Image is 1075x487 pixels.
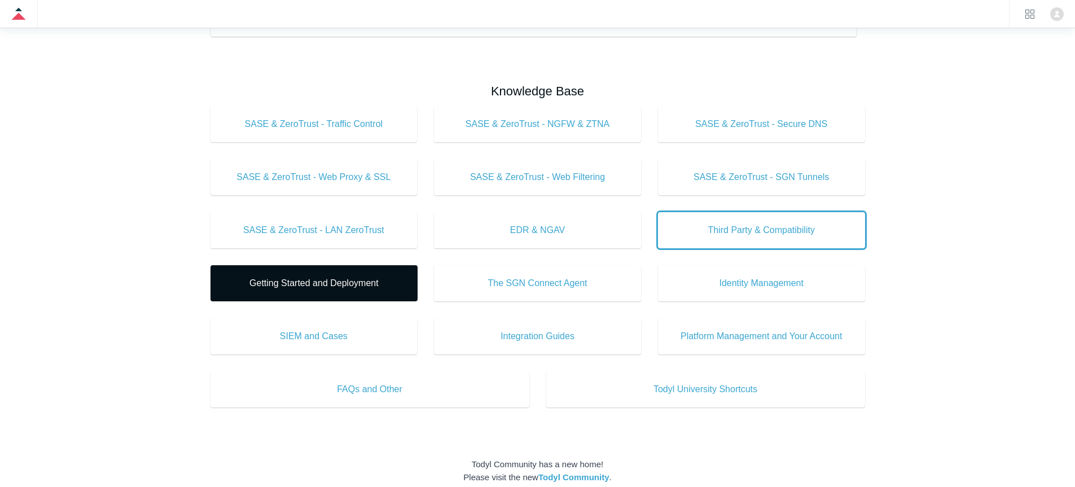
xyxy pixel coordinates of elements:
[675,223,848,237] span: Third Party & Compatibility
[451,170,624,184] span: SASE & ZeroTrust - Web Filtering
[227,117,401,131] span: SASE & ZeroTrust - Traffic Control
[227,330,401,343] span: SIEM and Cases
[675,330,848,343] span: Platform Management and Your Account
[451,117,624,131] span: SASE & ZeroTrust - NGFW & ZTNA
[210,106,418,142] a: SASE & ZeroTrust - Traffic Control
[563,383,848,396] span: Todyl University Shortcuts
[658,265,865,301] a: Identity Management
[675,277,848,290] span: Identity Management
[538,472,609,482] a: Todyl Community
[210,458,865,484] div: Todyl Community has a new home! Please visit the new .
[434,159,641,195] a: SASE & ZeroTrust - Web Filtering
[1050,7,1064,21] zd-hc-trigger: Click your profile icon to open the profile menu
[451,330,624,343] span: Integration Guides
[434,265,641,301] a: The SGN Connect Agent
[1050,7,1064,21] img: user avatar
[675,117,848,131] span: SASE & ZeroTrust - Secure DNS
[434,106,641,142] a: SASE & ZeroTrust - NGFW & ZTNA
[546,371,865,407] a: Todyl University Shortcuts
[451,277,624,290] span: The SGN Connect Agent
[227,170,401,184] span: SASE & ZeroTrust - Web Proxy & SSL
[210,159,418,195] a: SASE & ZeroTrust - Web Proxy & SSL
[210,371,529,407] a: FAQs and Other
[227,223,401,237] span: SASE & ZeroTrust - LAN ZeroTrust
[210,212,418,248] a: SASE & ZeroTrust - LAN ZeroTrust
[210,265,418,301] a: Getting Started and Deployment
[658,106,865,142] a: SASE & ZeroTrust - Secure DNS
[434,212,641,248] a: EDR & NGAV
[675,170,848,184] span: SASE & ZeroTrust - SGN Tunnels
[658,318,865,354] a: Platform Management and Your Account
[227,277,401,290] span: Getting Started and Deployment
[658,212,865,248] a: Third Party & Compatibility
[451,223,624,237] span: EDR & NGAV
[227,383,512,396] span: FAQs and Other
[210,82,865,100] h2: Knowledge Base
[658,159,865,195] a: SASE & ZeroTrust - SGN Tunnels
[210,318,418,354] a: SIEM and Cases
[434,318,641,354] a: Integration Guides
